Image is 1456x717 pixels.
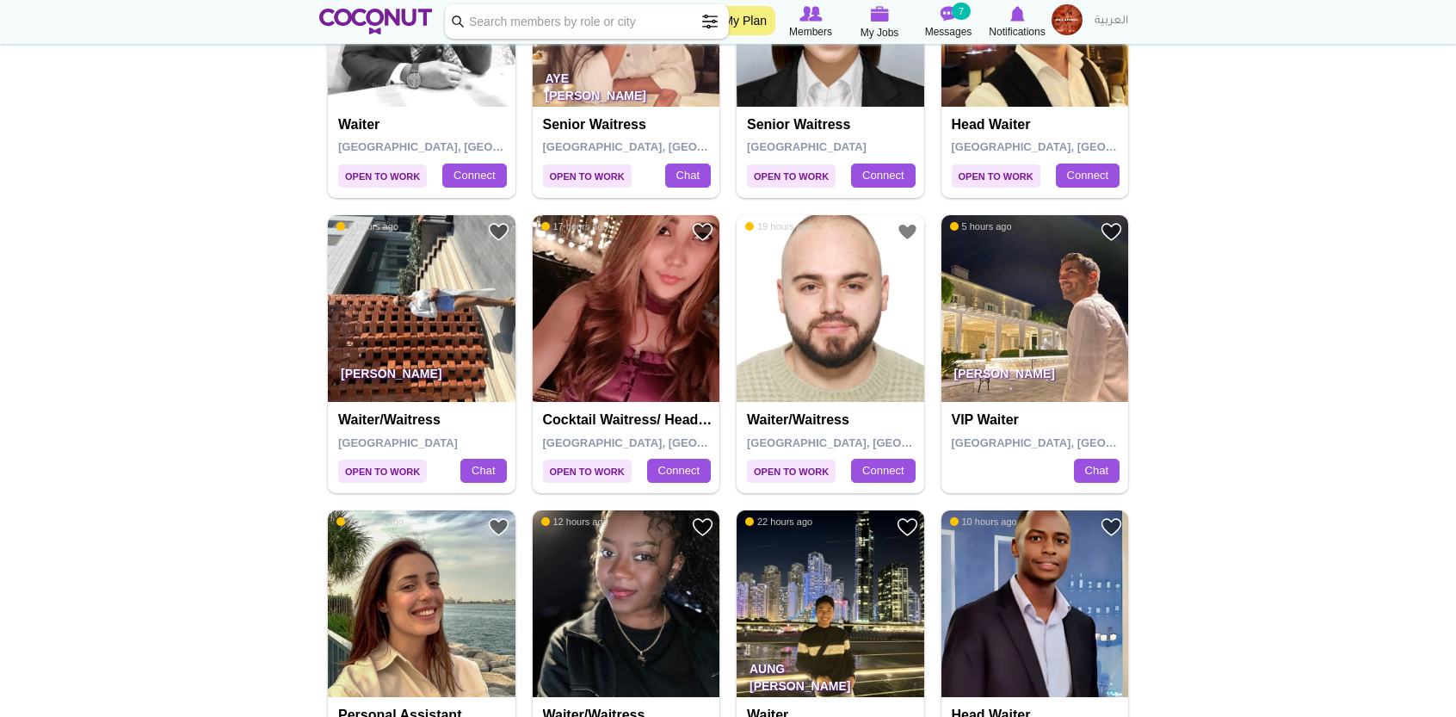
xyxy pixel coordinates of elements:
a: Add to Favourites [692,516,713,538]
span: Messages [925,23,972,40]
img: Messages [940,6,957,22]
a: Add to Favourites [692,221,713,243]
h4: Senior Waitress [747,117,918,133]
span: [GEOGRAPHIC_DATA], [GEOGRAPHIC_DATA] [338,140,583,153]
small: 7 [952,3,971,20]
h4: Waiter/Waitress [747,412,918,428]
img: Notifications [1010,6,1025,22]
a: Chat [460,459,506,483]
span: Open to Work [952,164,1040,188]
span: [GEOGRAPHIC_DATA], [GEOGRAPHIC_DATA] [747,436,992,449]
a: Browse Members Members [776,4,845,40]
img: My Jobs [870,6,889,22]
a: Add to Favourites [488,221,509,243]
span: Open to Work [747,164,836,188]
span: 20 hours ago [336,516,404,528]
a: Add to Favourites [897,516,918,538]
a: Chat [1074,459,1120,483]
span: [GEOGRAPHIC_DATA], [GEOGRAPHIC_DATA] [543,140,788,153]
h4: Waiter [338,117,509,133]
p: [PERSON_NAME] [328,354,515,402]
a: Notifications Notifications [983,4,1052,40]
a: Add to Favourites [897,221,918,243]
span: [GEOGRAPHIC_DATA], [GEOGRAPHIC_DATA] [952,140,1197,153]
span: Notifications [989,23,1045,40]
p: Aye [PERSON_NAME] [533,59,720,107]
span: Open to Work [543,460,632,483]
a: Connect [851,459,915,483]
p: Aung [PERSON_NAME] [737,649,924,697]
h4: Cocktail Waitress/ head waitresses/vip waitress/waitress [543,412,714,428]
h4: VIP waiter [952,412,1123,428]
span: 6 hours ago [336,220,398,232]
h4: Senior Waitress [543,117,714,133]
a: العربية [1086,4,1137,39]
a: Connect [442,164,506,188]
a: Connect [647,459,711,483]
span: 17 hours ago [541,220,608,232]
span: Open to Work [338,164,427,188]
span: Open to Work [338,460,427,483]
input: Search members by role or city [445,4,729,39]
span: [GEOGRAPHIC_DATA] [338,436,458,449]
a: Add to Favourites [488,516,509,538]
a: Connect [851,164,915,188]
img: Browse Members [799,6,822,22]
span: My Jobs [861,24,899,41]
span: 19 hours ago [745,220,812,232]
span: [GEOGRAPHIC_DATA], [GEOGRAPHIC_DATA] [952,436,1197,449]
a: Messages Messages 7 [914,4,983,40]
a: Connect [1056,164,1120,188]
span: 12 hours ago [541,516,608,528]
a: Chat [665,164,711,188]
a: Add to Favourites [1101,221,1122,243]
span: 5 hours ago [950,220,1012,232]
h4: Head Waiter [952,117,1123,133]
h4: Waiter/Waitress [338,412,509,428]
p: [PERSON_NAME] [941,354,1129,402]
a: My Plan [714,6,775,35]
span: Open to Work [543,164,632,188]
a: My Jobs My Jobs [845,4,914,41]
span: [GEOGRAPHIC_DATA] [747,140,867,153]
span: Open to Work [747,460,836,483]
span: [GEOGRAPHIC_DATA], [GEOGRAPHIC_DATA] [543,436,788,449]
span: 22 hours ago [745,516,812,528]
span: Members [789,23,832,40]
img: Home [319,9,432,34]
a: Add to Favourites [1101,516,1122,538]
span: 10 hours ago [950,516,1017,528]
